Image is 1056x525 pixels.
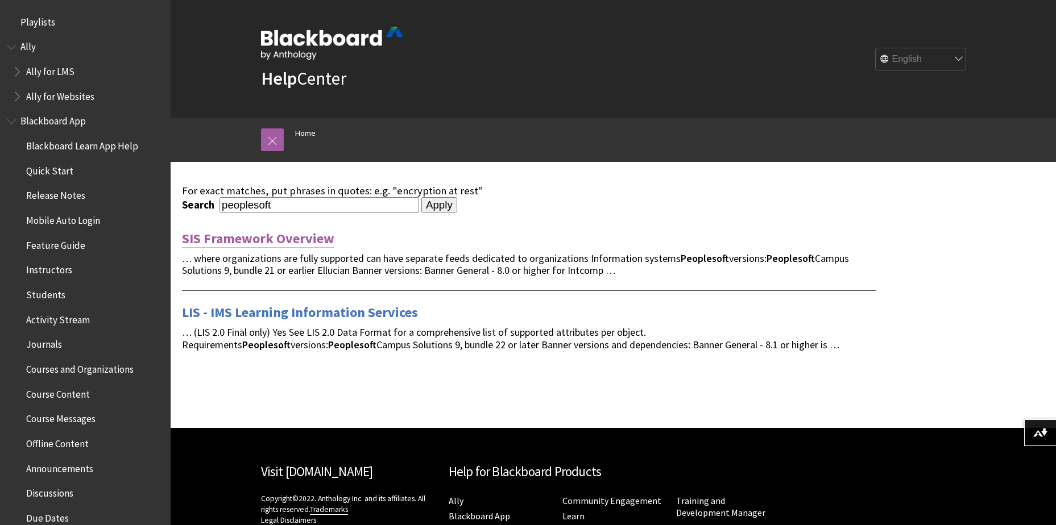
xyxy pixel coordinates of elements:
[182,198,217,211] label: Search
[767,252,815,265] strong: Peoplesoft
[26,335,61,351] span: Journals
[328,338,376,351] strong: Peoplesoft
[26,136,138,152] span: Blackboard Learn App Help
[26,87,94,102] span: Ally for Websites
[449,462,778,482] h2: Help for Blackboard Products
[26,261,72,276] span: Instructors
[182,303,418,322] a: LIS - IMS Learning Information Services
[26,161,73,177] span: Quick Start
[7,37,164,106] nav: Book outline for Anthology Ally Help
[449,495,463,507] a: Ally
[20,37,35,53] span: Ally
[182,230,334,248] a: SIS Framework Overview
[26,410,95,425] span: Course Messages
[449,510,510,522] a: Blackboard App
[261,27,403,60] img: Blackboard by Anthology
[26,509,68,524] span: Due Dates
[182,185,876,197] div: For exact matches, put phrases in quotes: e.g. "encryption at rest"
[562,510,585,522] a: Learn
[26,434,88,449] span: Offline Content
[676,495,765,519] a: Training and Development Manager
[7,13,164,32] nav: Book outline for Playlists
[26,285,65,301] span: Students
[26,310,89,326] span: Activity Stream
[26,62,74,77] span: Ally for LMS
[20,112,85,127] span: Blackboard App
[261,67,297,90] strong: Help
[421,197,457,213] input: Apply
[26,459,93,474] span: Announcements
[26,385,89,400] span: Course Content
[310,505,348,515] a: Trademarks
[261,67,346,90] a: HelpCenter
[261,463,373,480] a: Visit [DOMAIN_NAME]
[26,186,85,202] span: Release Notes
[182,252,849,277] span: … where organizations are fully supported can have separate feeds dedicated to organizations Info...
[20,13,55,28] span: Playlists
[562,495,661,507] a: Community Engagement
[26,360,133,375] span: Courses and Organizations
[26,236,85,251] span: Feature Guide
[295,126,316,140] a: Home
[876,48,967,71] select: Site Language Selector
[26,484,73,499] span: Discussions
[242,338,291,351] strong: Peoplesoft
[26,211,100,226] span: Mobile Auto Login
[182,326,839,351] span: … (LIS 2.0 Final only) Yes See LIS 2.0 Data Format for a comprehensive list of supported attribut...
[681,252,729,265] strong: Peoplesoft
